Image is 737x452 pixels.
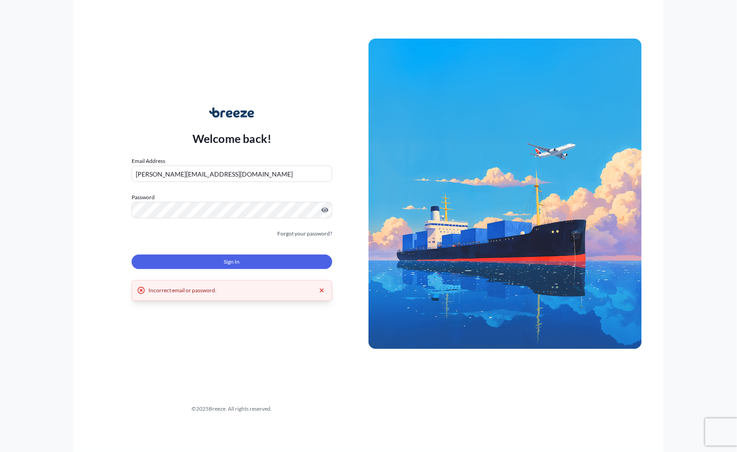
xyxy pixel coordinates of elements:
[224,257,240,266] span: Sign In
[192,131,272,146] p: Welcome back!
[148,286,216,295] div: Incorrect email or password.
[277,229,332,238] a: Forgot your password?
[368,39,642,349] img: Ship illustration
[321,206,329,214] button: Show password
[317,286,326,295] button: Dismiss error
[132,166,332,182] input: example@gmail.com
[132,157,165,166] label: Email Address
[132,193,332,202] label: Password
[132,255,332,269] button: Sign In
[95,404,368,413] div: © 2025 Breeze. All rights reserved.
